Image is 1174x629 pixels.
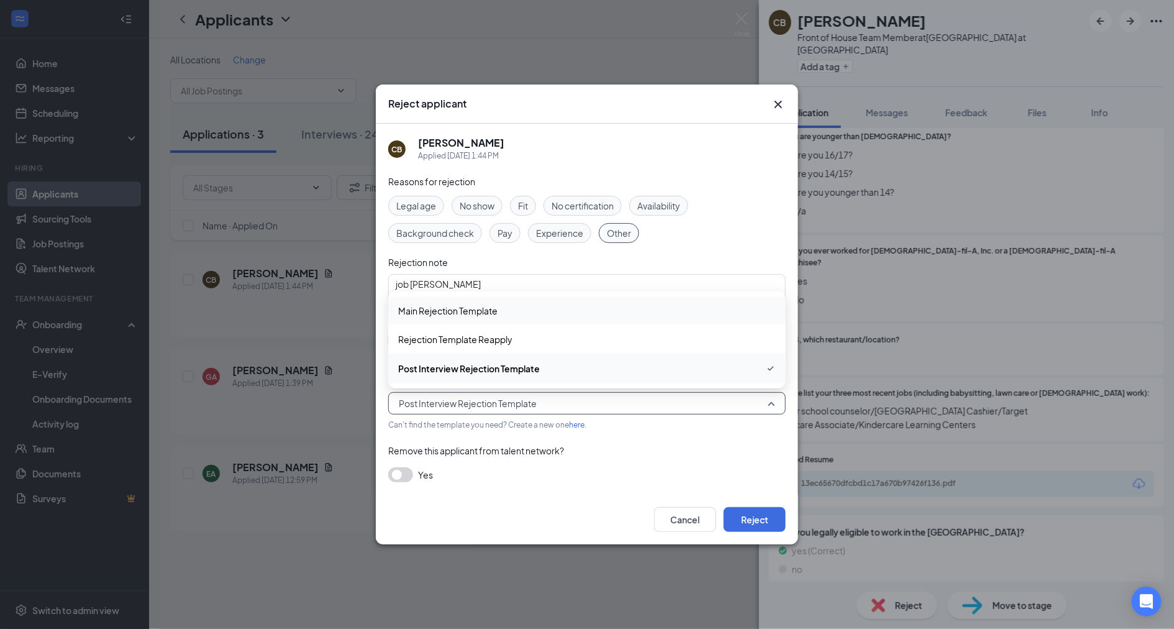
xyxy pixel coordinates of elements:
[396,226,474,240] span: Background check
[388,420,586,429] span: Can't find the template you need? Create a new one .
[388,176,475,187] span: Reasons for rejection
[398,333,512,346] span: Rejection Template Reapply
[418,136,504,150] h5: [PERSON_NAME]
[418,467,433,482] span: Yes
[388,97,466,111] h3: Reject applicant
[607,226,631,240] span: Other
[388,445,564,456] span: Remove this applicant from talent network?
[771,97,786,112] button: Close
[766,361,776,376] svg: Checkmark
[498,226,512,240] span: Pay
[418,150,504,162] div: Applied [DATE] 1:44 PM
[398,304,498,318] span: Main Rejection Template
[398,362,540,375] span: Post Interview Rejection Template
[724,507,786,532] button: Reject
[396,199,436,213] span: Legal age
[654,507,716,532] button: Cancel
[569,420,585,429] a: here
[771,97,786,112] svg: Cross
[399,394,537,413] span: Post Interview Rejection Template
[637,199,680,213] span: Availability
[1132,587,1162,617] div: Open Intercom Messenger
[460,199,494,213] span: No show
[388,274,786,321] textarea: job [PERSON_NAME]
[392,144,403,155] div: CB
[518,199,528,213] span: Fit
[552,199,614,213] span: No certification
[536,226,583,240] span: Experience
[388,257,448,268] span: Rejection note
